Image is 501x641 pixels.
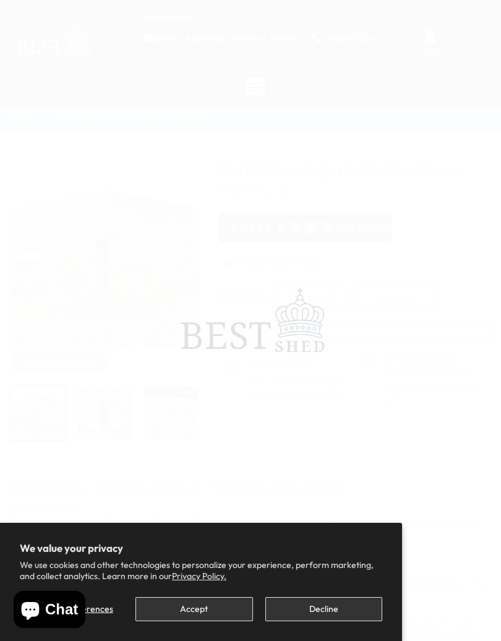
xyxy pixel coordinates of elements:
a: Privacy Policy. [172,570,226,582]
p: We use cookies and other technologies to personalize your experience, perform marketing, and coll... [20,559,382,582]
button: Decline [265,597,382,621]
h2: We value your privacy [20,543,382,554]
button: Accept [135,597,252,621]
inbox-online-store-chat: Shopify online store chat [10,591,89,631]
